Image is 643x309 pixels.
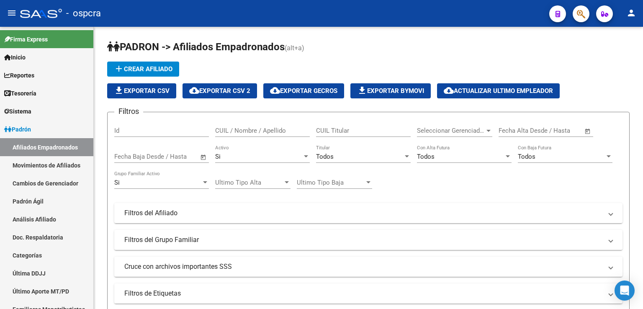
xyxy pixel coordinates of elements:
span: Exportar Bymovi [357,87,424,95]
span: - ospcra [66,4,101,23]
button: Exportar CSV 2 [183,83,257,98]
span: Padrón [4,125,31,134]
mat-expansion-panel-header: Filtros del Grupo Familiar [114,230,622,250]
button: Exportar Bymovi [350,83,431,98]
span: Inicio [4,53,26,62]
input: Fecha fin [540,127,581,134]
mat-icon: menu [7,8,17,18]
span: Si [114,179,120,186]
span: PADRON -> Afiliados Empadronados [107,41,285,53]
span: Ultimo Tipo Alta [215,179,283,186]
span: Actualizar ultimo Empleador [444,87,553,95]
button: Open calendar [199,152,208,162]
mat-panel-title: Cruce con archivos importantes SSS [124,262,602,271]
h3: Filtros [114,106,143,117]
span: Sistema [4,107,31,116]
span: Seleccionar Gerenciador [417,127,485,134]
mat-panel-title: Filtros del Grupo Familiar [124,235,602,245]
mat-icon: add [114,64,124,74]
input: Fecha fin [156,153,196,160]
mat-icon: file_download [114,85,124,95]
span: Tesorería [4,89,36,98]
button: Exportar GECROS [263,83,344,98]
button: Crear Afiliado [107,62,179,77]
span: Exportar CSV 2 [189,87,250,95]
span: Todos [518,153,535,160]
span: Ultimo Tipo Baja [297,179,365,186]
mat-panel-title: Filtros de Etiquetas [124,289,602,298]
input: Fecha inicio [114,153,148,160]
button: Actualizar ultimo Empleador [437,83,560,98]
button: Open calendar [583,126,593,136]
span: Todos [417,153,435,160]
mat-panel-title: Filtros del Afiliado [124,209,602,218]
span: Exportar GECROS [270,87,337,95]
input: Fecha inicio [499,127,532,134]
span: Reportes [4,71,34,80]
span: Si [215,153,221,160]
div: Open Intercom Messenger [615,281,635,301]
span: Todos [316,153,334,160]
mat-icon: cloud_download [270,85,280,95]
mat-icon: file_download [357,85,367,95]
mat-expansion-panel-header: Filtros del Afiliado [114,203,622,223]
mat-icon: person [626,8,636,18]
mat-icon: cloud_download [189,85,199,95]
span: Crear Afiliado [114,65,172,73]
mat-icon: cloud_download [444,85,454,95]
mat-expansion-panel-header: Filtros de Etiquetas [114,283,622,304]
span: Firma Express [4,35,48,44]
span: (alt+a) [285,44,304,52]
button: Exportar CSV [107,83,176,98]
span: Exportar CSV [114,87,170,95]
mat-expansion-panel-header: Cruce con archivos importantes SSS [114,257,622,277]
